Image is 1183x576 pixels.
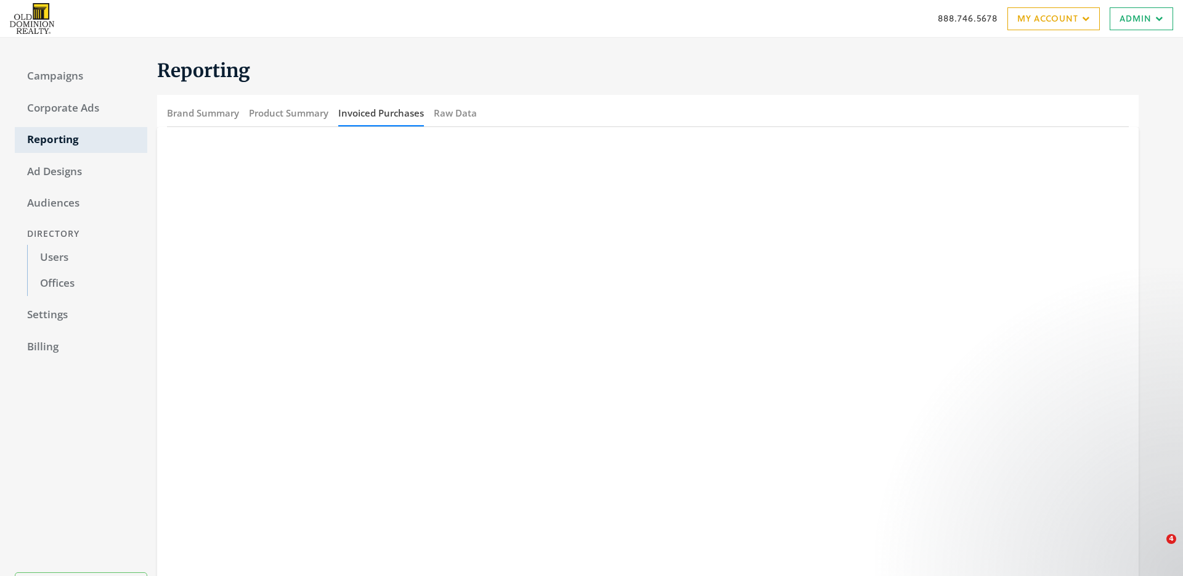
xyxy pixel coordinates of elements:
button: Brand Summary [167,100,239,126]
button: Invoiced Purchases [338,100,424,126]
button: Product Summary [249,100,328,126]
span: 4 [1166,534,1176,544]
a: Admin [1110,7,1173,30]
a: Audiences [15,191,147,216]
a: Users [27,245,147,271]
a: Settings [15,302,147,328]
a: Billing [15,334,147,360]
a: 888.746.5678 [938,12,998,25]
a: Ad Designs [15,159,147,185]
a: Corporate Ads [15,96,147,121]
button: Raw Data [434,100,477,126]
a: Campaigns [15,64,147,89]
a: Offices [27,271,147,297]
div: Directory [15,223,147,245]
iframe: Intercom live chat [1141,534,1171,564]
a: My Account [1007,7,1100,30]
a: Reporting [15,127,147,153]
h1: Reporting [157,59,1139,83]
img: Adwerx [10,3,54,34]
